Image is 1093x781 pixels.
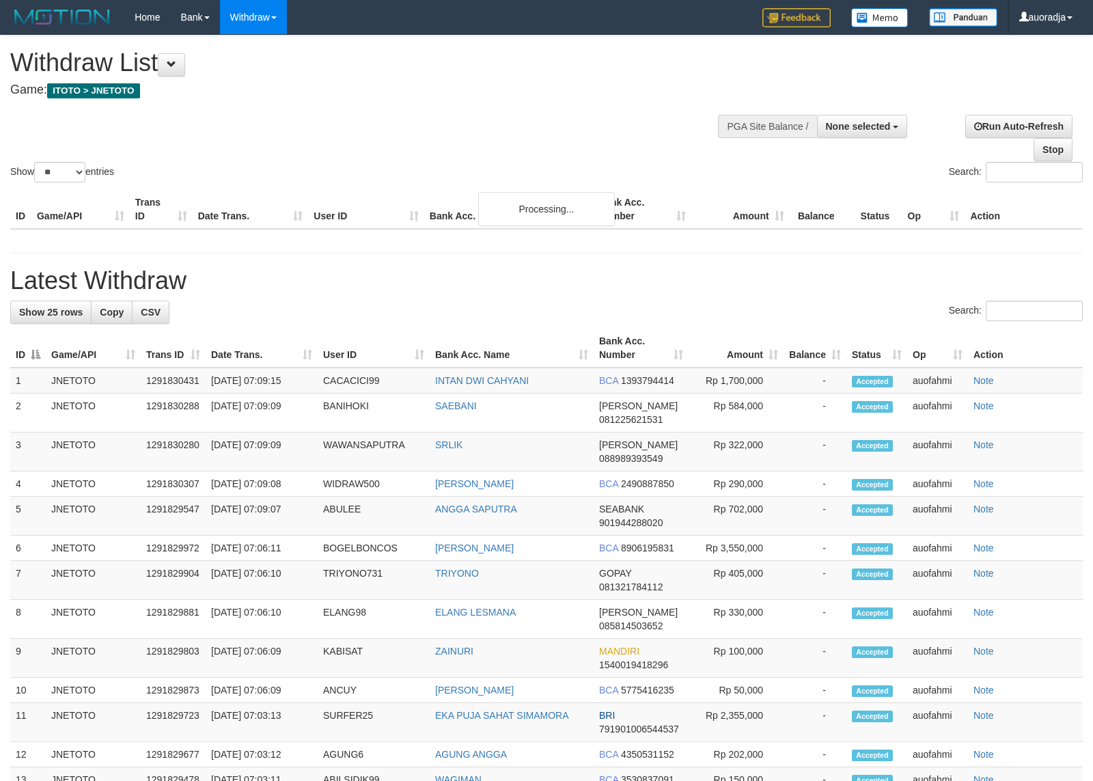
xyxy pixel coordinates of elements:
[10,267,1083,294] h1: Latest Withdraw
[46,703,141,742] td: JNETOTO
[784,742,846,767] td: -
[435,646,473,657] a: ZAINURI
[47,83,140,98] span: ITOTO > JNETOTO
[973,710,994,721] a: Note
[141,471,206,497] td: 1291830307
[965,115,1073,138] a: Run Auto-Refresh
[46,639,141,678] td: JNETOTO
[907,329,968,368] th: Op: activate to sort column ascending
[784,639,846,678] td: -
[852,479,893,491] span: Accepted
[46,742,141,767] td: JNETOTO
[973,749,994,760] a: Note
[973,478,994,489] a: Note
[907,394,968,433] td: auofahmi
[318,600,430,639] td: ELANG98
[141,368,206,394] td: 1291830431
[206,536,318,561] td: [DATE] 07:06:11
[852,504,893,516] span: Accepted
[593,190,691,229] th: Bank Acc. Number
[318,433,430,471] td: WAWANSAPUTRA
[599,659,668,670] span: Copy 1540019418296 to clipboard
[784,703,846,742] td: -
[621,749,674,760] span: Copy 4350531152 to clipboard
[907,471,968,497] td: auofahmi
[784,497,846,536] td: -
[435,400,477,411] a: SAEBANI
[599,400,678,411] span: [PERSON_NAME]
[141,329,206,368] th: Trans ID: activate to sort column ascending
[784,678,846,703] td: -
[784,329,846,368] th: Balance: activate to sort column ascending
[621,543,674,553] span: Copy 8906195831 to clipboard
[141,678,206,703] td: 1291829873
[621,478,674,489] span: Copy 2490887850 to clipboard
[46,471,141,497] td: JNETOTO
[10,678,46,703] td: 10
[689,742,784,767] td: Rp 202,000
[907,497,968,536] td: auofahmi
[46,394,141,433] td: JNETOTO
[689,561,784,600] td: Rp 405,000
[318,368,430,394] td: CACACICI99
[851,8,909,27] img: Button%20Memo.svg
[10,433,46,471] td: 3
[817,115,908,138] button: None selected
[973,568,994,579] a: Note
[478,192,615,226] div: Processing...
[689,329,784,368] th: Amount: activate to sort column ascending
[852,440,893,452] span: Accepted
[206,703,318,742] td: [DATE] 07:03:13
[10,329,46,368] th: ID: activate to sort column descending
[435,685,514,696] a: [PERSON_NAME]
[435,375,529,386] a: INTAN DWI CAHYANI
[790,190,855,229] th: Balance
[130,190,193,229] th: Trans ID
[46,678,141,703] td: JNETOTO
[929,8,997,27] img: panduan.png
[973,504,994,515] a: Note
[907,433,968,471] td: auofahmi
[31,190,130,229] th: Game/API
[852,543,893,555] span: Accepted
[46,329,141,368] th: Game/API: activate to sort column ascending
[206,742,318,767] td: [DATE] 07:03:12
[599,478,618,489] span: BCA
[907,742,968,767] td: auofahmi
[689,678,784,703] td: Rp 50,000
[318,639,430,678] td: KABISAT
[599,375,618,386] span: BCA
[973,439,994,450] a: Note
[435,478,514,489] a: [PERSON_NAME]
[852,401,893,413] span: Accepted
[430,329,594,368] th: Bank Acc. Name: activate to sort column ascending
[852,568,893,580] span: Accepted
[206,394,318,433] td: [DATE] 07:09:09
[206,497,318,536] td: [DATE] 07:09:07
[435,710,569,721] a: EKA PUJA SAHAT SIMAMORA
[599,724,679,735] span: Copy 791901006544537 to clipboard
[206,433,318,471] td: [DATE] 07:09:09
[691,190,790,229] th: Amount
[907,561,968,600] td: auofahmi
[852,607,893,619] span: Accepted
[986,301,1083,321] input: Search:
[973,607,994,618] a: Note
[621,685,674,696] span: Copy 5775416235 to clipboard
[902,190,965,229] th: Op
[435,749,507,760] a: AGUNG ANGGA
[784,600,846,639] td: -
[621,375,674,386] span: Copy 1393794414 to clipboard
[599,543,618,553] span: BCA
[784,561,846,600] td: -
[141,639,206,678] td: 1291829803
[318,329,430,368] th: User ID: activate to sort column ascending
[762,8,831,27] img: Feedback.jpg
[852,646,893,658] span: Accepted
[46,368,141,394] td: JNETOTO
[318,742,430,767] td: AGUNG6
[10,301,92,324] a: Show 25 rows
[10,561,46,600] td: 7
[784,394,846,433] td: -
[435,439,462,450] a: SRLIK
